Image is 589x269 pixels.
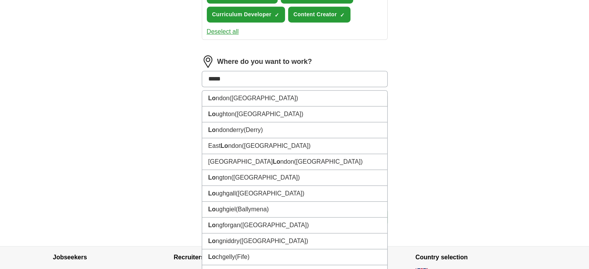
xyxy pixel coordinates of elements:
strong: Lo [208,127,216,133]
li: ngforgan [202,218,387,233]
span: ✓ [275,12,279,18]
li: ngniddry [202,233,387,249]
strong: Lo [208,238,216,244]
strong: Lo [208,174,216,181]
li: ndonderry [202,122,387,138]
strong: Lo [208,222,216,228]
label: Where do you want to work? [217,57,312,67]
strong: Lo [208,95,216,101]
span: ([GEOGRAPHIC_DATA]) [230,95,298,101]
span: ✓ [340,12,345,18]
strong: Lo [273,158,280,165]
strong: Lo [208,190,216,197]
span: ([GEOGRAPHIC_DATA]) [235,111,303,117]
li: ughton [202,106,387,122]
li: ngton [202,170,387,186]
span: ([GEOGRAPHIC_DATA]) [240,222,309,228]
h4: Country selection [416,247,536,268]
span: Curriculum Developer [212,10,271,19]
button: Curriculum Developer✓ [207,7,285,22]
button: Content Creator✓ [288,7,350,22]
span: ([GEOGRAPHIC_DATA]) [236,190,304,197]
li: ndon [202,91,387,106]
strong: Lo [208,111,216,117]
span: (Fife) [235,254,249,260]
strong: Lo [221,142,228,149]
span: (Ballymena) [236,206,269,212]
li: chgelly [202,249,387,265]
li: ughgall [202,186,387,202]
li: ughgiel [202,202,387,218]
img: location.png [202,55,214,68]
li: East ndon [202,138,387,154]
li: [GEOGRAPHIC_DATA] ndon [202,154,387,170]
span: Content Creator [294,10,337,19]
span: (Derry) [244,127,263,133]
strong: Lo [208,206,216,212]
span: ([GEOGRAPHIC_DATA]) [231,174,300,181]
button: Deselect all [207,27,239,36]
span: ([GEOGRAPHIC_DATA]) [239,238,308,244]
span: ([GEOGRAPHIC_DATA]) [294,158,362,165]
span: ([GEOGRAPHIC_DATA]) [242,142,311,149]
strong: Lo [208,254,216,260]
